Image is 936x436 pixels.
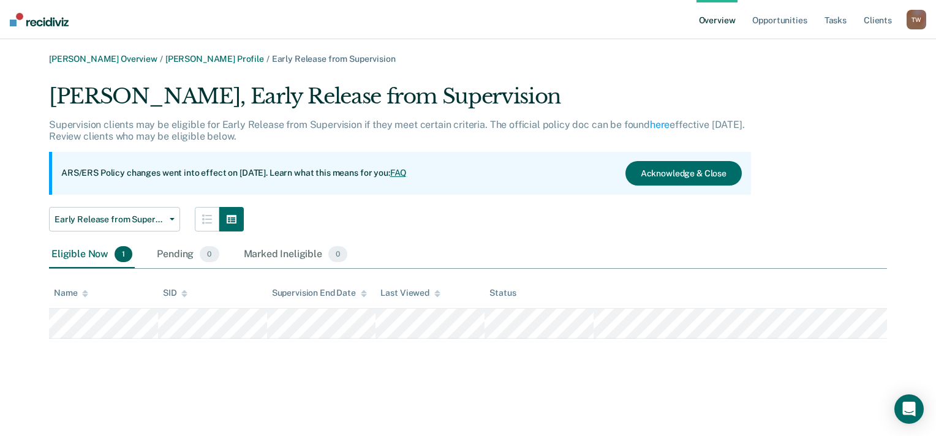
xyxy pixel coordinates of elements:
span: / [157,54,165,64]
div: Pending0 [154,241,221,268]
img: Recidiviz [10,13,69,26]
div: Supervision End Date [272,288,367,298]
div: Name [54,288,88,298]
span: / [264,54,272,64]
span: 1 [115,246,132,262]
span: 0 [200,246,219,262]
a: [PERSON_NAME] Profile [165,54,264,64]
button: Acknowledge & Close [625,161,742,186]
div: [PERSON_NAME], Early Release from Supervision [49,84,751,119]
div: SID [163,288,188,298]
div: Last Viewed [380,288,440,298]
div: Marked Ineligible0 [241,241,350,268]
div: Open Intercom Messenger [894,394,924,424]
span: Early Release from Supervision [272,54,396,64]
div: Status [489,288,516,298]
button: Early Release from Supervision [49,207,180,231]
p: Supervision clients may be eligible for Early Release from Supervision if they meet certain crite... [49,119,745,142]
a: [PERSON_NAME] Overview [49,54,157,64]
span: Early Release from Supervision [55,214,165,225]
div: Eligible Now1 [49,241,135,268]
button: TW [907,10,926,29]
p: ARS/ERS Policy changes went into effect on [DATE]. Learn what this means for you: [61,167,407,179]
a: FAQ [390,168,407,178]
div: T W [907,10,926,29]
a: here [650,119,670,130]
span: 0 [328,246,347,262]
